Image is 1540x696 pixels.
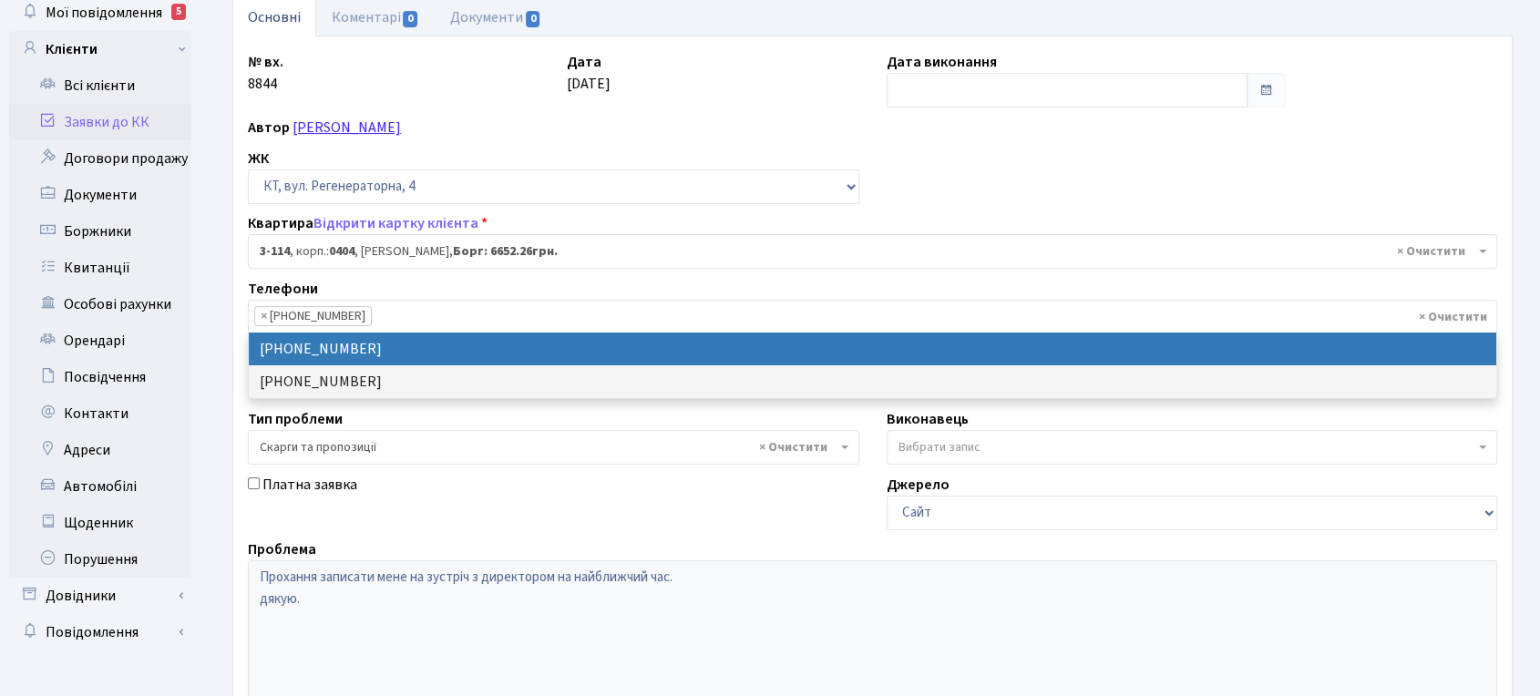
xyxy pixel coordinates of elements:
a: Договори продажу [9,140,191,177]
div: 5 [171,4,186,20]
div: 8844 [234,51,553,107]
b: 3-114 [260,242,290,261]
a: Документи [9,177,191,213]
label: Тип проблеми [248,408,343,430]
div: [DATE] [553,51,872,107]
a: Всі клієнти [9,67,191,104]
a: Боржники [9,213,191,250]
label: Виконавець [887,408,969,430]
a: Контакти [9,395,191,432]
a: Автомобілі [9,468,191,505]
a: Порушення [9,541,191,578]
a: Квитанції [9,250,191,286]
a: Довідники [9,578,191,614]
span: 0 [526,11,540,27]
label: Проблема [248,538,316,560]
span: × [261,307,267,325]
span: Скарги та пропозиції [248,430,859,465]
span: Видалити всі елементи [1419,308,1487,326]
li: [PHONE_NUMBER] [249,333,1496,365]
span: Видалити всі елементи [759,438,827,456]
label: Телефони [248,278,318,300]
a: Клієнти [9,31,191,67]
a: Адреси [9,432,191,468]
span: <b>3-114</b>, корп.: <b>0404</b>, Сторчак Олександр Анатолійович, <b>Борг: 6652.26грн.</b> [248,234,1497,269]
a: Орендарі [9,322,191,359]
li: [PHONE_NUMBER] [249,365,1496,398]
label: Дата [567,51,601,73]
label: ЖК [248,148,269,169]
span: <b>3-114</b>, корп.: <b>0404</b>, Сторчак Олександр Анатолійович, <b>Борг: 6652.26грн.</b> [260,242,1474,261]
a: Відкрити картку клієнта [313,213,478,233]
span: Мої повідомлення [46,3,162,23]
label: Платна заявка [262,474,357,496]
a: Посвідчення [9,359,191,395]
label: Автор [248,117,290,138]
label: Дата виконання [887,51,997,73]
a: Повідомлення [9,614,191,650]
label: Джерело [887,474,950,496]
b: 0404 [329,242,354,261]
b: Борг: 6652.26грн. [453,242,558,261]
label: № вх. [248,51,283,73]
span: Скарги та пропозиції [260,438,837,456]
span: Видалити всі елементи [1397,242,1465,261]
li: (050) 335-16-39 [254,306,372,326]
span: Вибрати запис [898,438,980,456]
span: 0 [403,11,417,27]
a: Щоденник [9,505,191,541]
a: Особові рахунки [9,286,191,322]
label: Квартира [248,212,488,234]
a: [PERSON_NAME] [293,118,401,138]
a: Заявки до КК [9,104,191,140]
